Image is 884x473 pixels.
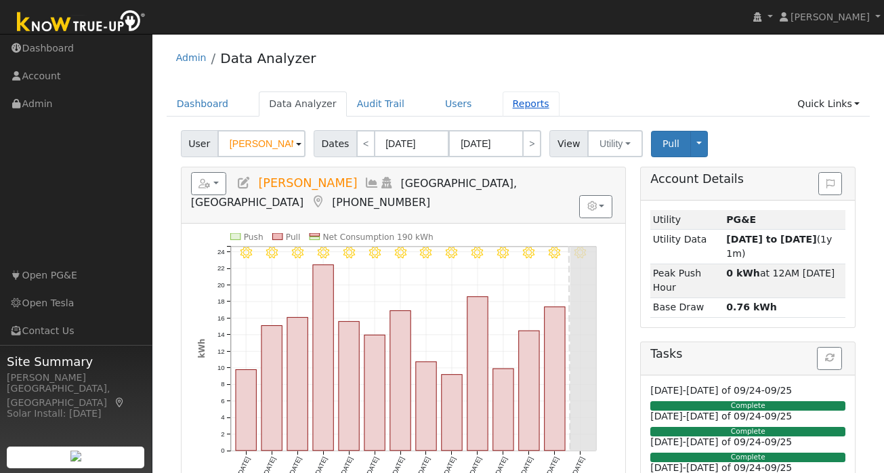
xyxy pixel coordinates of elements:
div: [PERSON_NAME] [7,371,145,385]
span: User [181,130,218,157]
text: 0 [221,447,224,454]
div: [GEOGRAPHIC_DATA], [GEOGRAPHIC_DATA] [7,382,145,410]
rect: onclick="" [545,307,565,451]
h6: [DATE]-[DATE] of 09/24-09/25 [650,385,845,396]
text: 2 [221,430,224,438]
strong: 0 kWh [726,268,760,279]
a: Login As (last Never) [379,176,394,190]
text: 8 [221,380,224,388]
rect: onclick="" [390,310,411,450]
h6: [DATE]-[DATE] of 09/24-09/25 [650,436,845,448]
text: 4 [221,413,225,421]
span: Pull [662,138,679,149]
text: Push [244,232,264,242]
div: Complete [650,427,845,436]
a: Edit User (37048) [236,176,251,190]
i: 8/28 - Clear [266,247,277,258]
div: Complete [650,401,845,411]
a: > [522,130,541,157]
i: 9/08 - MostlyClear [549,247,560,258]
text: 6 [221,397,224,405]
h5: Tasks [650,347,845,361]
h6: [DATE]-[DATE] of 09/24-09/25 [650,411,845,422]
strong: ID: 17270108, authorized: 09/10/25 [726,214,756,225]
span: Site Summary [7,352,145,371]
i: 8/29 - Clear [291,247,303,258]
div: Solar Install: [DATE] [7,407,145,421]
i: 9/07 - MostlyClear [523,247,534,258]
td: Utility [650,210,724,230]
text: 16 [217,314,225,321]
rect: onclick="" [467,297,488,451]
i: 9/05 - MostlyClear [471,247,483,258]
a: Dashboard [167,91,239,117]
i: 8/31 - Clear [343,247,354,258]
button: Utility [587,130,643,157]
button: Pull [651,131,691,157]
i: 9/04 - MostlyClear [446,247,457,258]
text: 12 [217,347,225,354]
span: [PHONE_NUMBER] [332,196,430,209]
rect: onclick="" [339,321,359,451]
a: Users [435,91,482,117]
i: 9/03 - Clear [420,247,432,258]
rect: onclick="" [236,369,256,450]
rect: onclick="" [442,375,462,451]
text: Pull [286,232,301,242]
text: 22 [217,264,225,272]
a: Map [114,397,126,408]
a: Data Analyzer [259,91,347,117]
td: Peak Push Hour [650,264,724,297]
a: Reports [503,91,560,117]
text: 20 [217,281,225,288]
a: Map [310,195,325,209]
rect: onclick="" [364,335,385,451]
a: Quick Links [787,91,870,117]
i: 9/01 - Clear [369,247,380,258]
span: View [549,130,588,157]
rect: onclick="" [493,369,513,451]
a: Audit Trail [347,91,415,117]
span: Dates [314,130,357,157]
strong: [DATE] to [DATE] [726,234,816,245]
rect: onclick="" [416,362,436,451]
img: retrieve [70,451,81,461]
i: 9/06 - MostlyClear [497,247,509,258]
i: 8/27 - MostlyClear [240,247,251,258]
a: Multi-Series Graph [364,176,379,190]
input: Select a User [217,130,306,157]
div: Complete [650,453,845,462]
rect: onclick="" [519,331,539,451]
td: Utility Data [650,230,724,264]
text: 18 [217,297,225,305]
a: Admin [176,52,207,63]
text: 24 [217,247,225,255]
span: [PERSON_NAME] [791,12,870,22]
text: 10 [217,364,225,371]
td: at 12AM [DATE] [724,264,846,297]
span: [GEOGRAPHIC_DATA], [GEOGRAPHIC_DATA] [191,177,517,209]
h5: Account Details [650,172,845,186]
rect: onclick="" [261,325,282,450]
span: (1y 1m) [726,234,832,259]
i: 9/02 - Clear [394,247,406,258]
text: 14 [217,331,225,338]
img: Know True-Up [10,7,152,38]
strong: 0.76 kWh [726,302,777,312]
rect: onclick="" [313,265,333,451]
td: Base Draw [650,297,724,317]
button: Refresh [817,347,842,370]
text: kWh [196,339,206,358]
text: Net Consumption 190 kWh [322,232,433,242]
i: 8/30 - Clear [317,247,329,258]
a: < [356,130,375,157]
rect: onclick="" [287,317,308,451]
span: [PERSON_NAME] [258,176,357,190]
a: Data Analyzer [220,50,316,66]
button: Issue History [818,172,842,195]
